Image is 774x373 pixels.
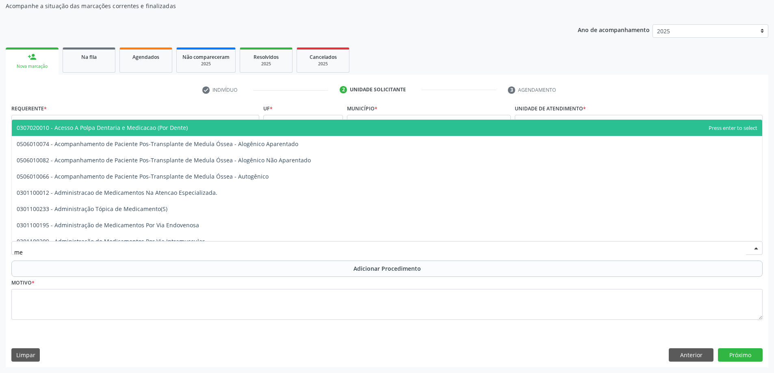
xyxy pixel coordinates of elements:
span: Agendados [132,54,159,60]
div: person_add [28,52,37,61]
button: Anterior [669,348,713,362]
span: 0301100233 - Administração Tópica de Medicamento(S) [17,205,167,213]
label: Município [347,102,377,115]
div: Nova marcação [11,63,53,69]
span: Na fila [81,54,97,60]
span: [PERSON_NAME] [350,118,494,126]
div: 2025 [246,61,286,67]
span: 0307020010 - Acesso A Polpa Dentaria e Medicacao (Por Dente) [17,124,188,132]
span: 0506010074 - Acompanhamento de Paciente Pos-Transplante de Medula Óssea - Alogênico Aparentado [17,140,298,148]
span: Não compareceram [182,54,230,60]
span: 0301100012 - Administracao de Medicamentos Na Atencao Especializada. [17,189,217,196]
label: Motivo [11,277,35,289]
span: Resolvidos [254,54,279,60]
label: Requerente [11,102,47,115]
div: 2025 [182,61,230,67]
div: 2025 [303,61,343,67]
span: Médico(a) [14,118,243,126]
label: Unidade de atendimento [515,102,586,115]
button: Adicionar Procedimento [11,261,763,277]
span: 0506010066 - Acompanhamento de Paciente Pos-Transplante de Medula Óssea - Autogênico [17,172,269,180]
span: Unidade de atendimento [518,118,586,126]
span: Adicionar Procedimento [353,264,421,273]
span: 0301100209 - Administração de Medicamentos Por Via Intramuscular [17,237,205,245]
p: Acompanhe a situação das marcações correntes e finalizadas [6,2,540,10]
span: Cancelados [310,54,337,60]
div: Unidade solicitante [350,86,406,93]
span: 0301100195 - Administração de Medicamentos Por Via Endovenosa [17,221,199,229]
button: Próximo [718,348,763,362]
label: UF [263,102,273,115]
p: Ano de acompanhamento [578,24,650,34]
span: AL [266,118,327,126]
span: 0506010082 - Acompanhamento de Paciente Pos-Transplante de Medula Óssea - Alogênico Não Aparentado [17,156,311,164]
div: 2 [340,86,347,93]
input: Buscar por procedimento [14,244,746,260]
